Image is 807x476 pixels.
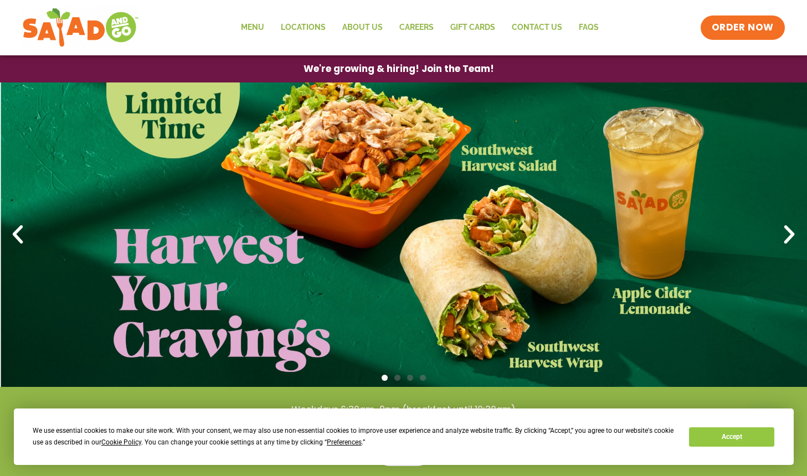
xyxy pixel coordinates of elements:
[233,15,273,40] a: Menu
[334,15,391,40] a: About Us
[382,375,388,381] span: Go to slide 1
[273,15,334,40] a: Locations
[101,438,141,446] span: Cookie Policy
[442,15,503,40] a: GIFT CARDS
[287,56,511,82] a: We're growing & hiring! Join the Team!
[394,375,400,381] span: Go to slide 2
[391,15,442,40] a: Careers
[304,64,494,74] span: We're growing & hiring! Join the Team!
[33,425,676,448] div: We use essential cookies to make our site work. With your consent, we may also use non-essential ...
[233,15,607,40] nav: Menu
[14,408,794,465] div: Cookie Consent Prompt
[503,15,570,40] a: Contact Us
[689,427,774,447] button: Accept
[777,223,801,247] div: Next slide
[712,21,774,34] span: ORDER NOW
[420,375,426,381] span: Go to slide 4
[22,6,139,50] img: new-SAG-logo-768×292
[6,223,30,247] div: Previous slide
[327,438,362,446] span: Preferences
[570,15,607,40] a: FAQs
[701,15,785,40] a: ORDER NOW
[407,375,413,381] span: Go to slide 3
[22,403,785,416] h4: Weekdays 6:30am-9pm (breakfast until 10:30am)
